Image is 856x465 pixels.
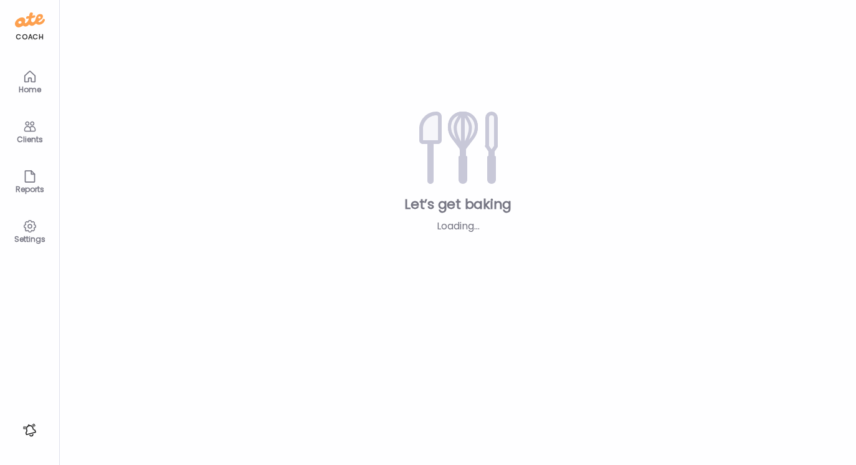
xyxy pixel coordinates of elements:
[7,85,52,93] div: Home
[7,185,52,193] div: Reports
[7,235,52,243] div: Settings
[80,195,836,214] div: Let’s get baking
[16,32,44,42] div: coach
[15,10,45,30] img: ate
[7,135,52,143] div: Clients
[371,219,545,234] div: Loading...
